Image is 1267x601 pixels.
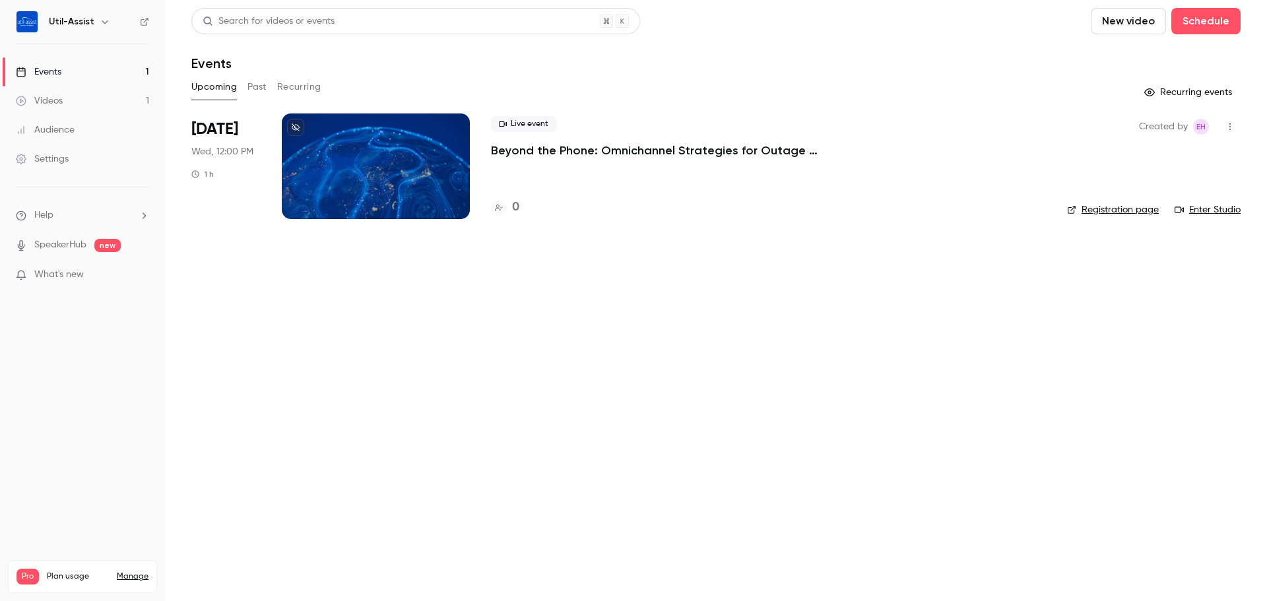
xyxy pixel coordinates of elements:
[34,268,84,282] span: What's new
[16,152,69,166] div: Settings
[1175,203,1241,216] a: Enter Studio
[16,94,63,108] div: Videos
[191,145,253,158] span: Wed, 12:00 PM
[16,569,39,585] span: Pro
[191,55,232,71] h1: Events
[34,208,53,222] span: Help
[1091,8,1166,34] button: New video
[491,116,556,132] span: Live event
[277,77,321,98] button: Recurring
[491,199,519,216] a: 0
[16,11,38,32] img: Util-Assist
[16,65,61,79] div: Events
[191,119,238,140] span: [DATE]
[49,15,94,28] h6: Util-Assist
[16,123,75,137] div: Audience
[191,77,237,98] button: Upcoming
[491,142,887,158] a: Beyond the Phone: Omnichannel Strategies for Outage Communications
[191,113,261,219] div: Sep 24 Wed, 12:00 PM (America/Toronto)
[512,199,519,216] h4: 0
[16,208,149,222] li: help-dropdown-opener
[117,571,148,582] a: Manage
[94,239,121,252] span: new
[1138,82,1241,103] button: Recurring events
[203,15,335,28] div: Search for videos or events
[1139,119,1188,135] span: Created by
[1067,203,1159,216] a: Registration page
[191,169,214,179] div: 1 h
[1196,119,1206,135] span: EH
[47,571,109,582] span: Plan usage
[1171,8,1241,34] button: Schedule
[34,238,86,252] a: SpeakerHub
[1193,119,1209,135] span: Emily Henderson
[247,77,267,98] button: Past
